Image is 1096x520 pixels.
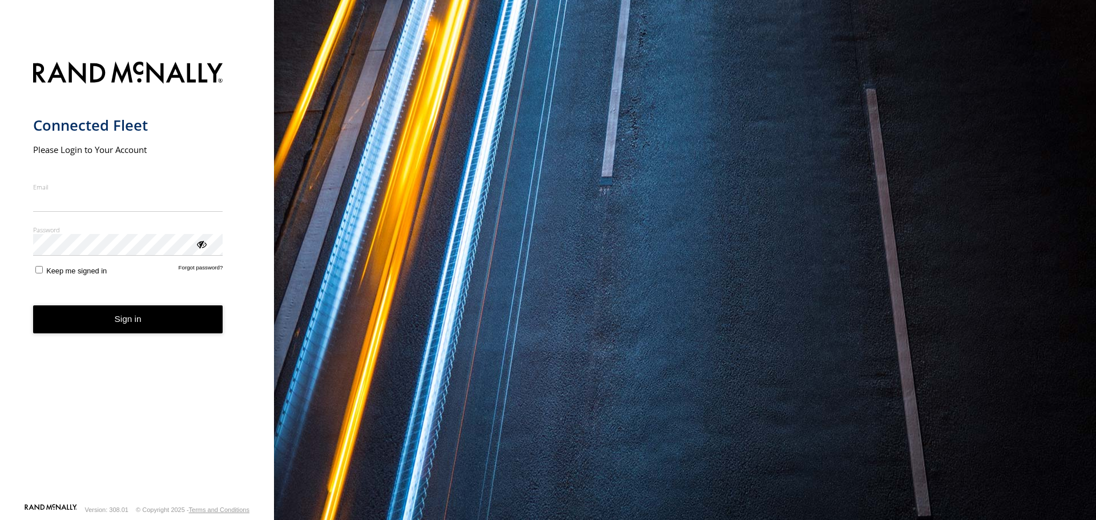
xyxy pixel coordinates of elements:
button: Sign in [33,305,223,333]
div: © Copyright 2025 - [136,506,249,513]
label: Email [33,183,223,191]
a: Forgot password? [179,264,223,275]
span: Keep me signed in [46,267,107,275]
img: Rand McNally [33,59,223,88]
h2: Please Login to Your Account [33,144,223,155]
label: Password [33,225,223,234]
input: Keep me signed in [35,266,43,273]
h1: Connected Fleet [33,116,223,135]
div: Version: 308.01 [85,506,128,513]
div: ViewPassword [195,238,207,249]
form: main [33,55,241,503]
a: Visit our Website [25,504,77,515]
a: Terms and Conditions [189,506,249,513]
